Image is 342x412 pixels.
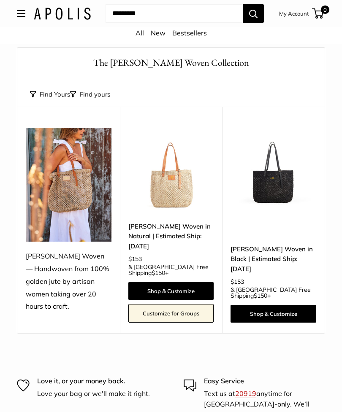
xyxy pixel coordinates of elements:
[128,128,214,213] a: Mercado Woven in Natural | Estimated Ship: Oct. 19thMercado Woven in Natural | Estimated Ship: Oc...
[26,250,111,313] div: [PERSON_NAME] Woven — Handwoven from 100% golden jute by artisan women taking over 20 hours to cr...
[136,29,144,37] a: All
[172,29,207,37] a: Bestsellers
[231,128,316,213] a: Mercado Woven in Black | Estimated Ship: Oct. 19thMercado Woven in Black | Estimated Ship: Oct. 19th
[321,5,329,14] span: 0
[128,255,142,263] span: $153
[17,10,25,17] button: Open menu
[231,278,244,285] span: $153
[231,287,316,299] span: & [GEOGRAPHIC_DATA] Free Shipping +
[128,264,214,276] span: & [GEOGRAPHIC_DATA] Free Shipping +
[37,388,150,399] p: Love your bag or we'll make it right.
[128,221,214,251] a: [PERSON_NAME] Woven in Natural | Estimated Ship: [DATE]
[128,304,214,323] a: Customize for Groups
[128,128,214,213] img: Mercado Woven in Natural | Estimated Ship: Oct. 19th
[231,244,316,274] a: [PERSON_NAME] Woven in Black | Estimated Ship: [DATE]
[37,376,150,387] p: Love it, or your money back.
[279,8,309,19] a: My Account
[243,4,264,23] button: Search
[30,56,312,69] h1: The [PERSON_NAME] Woven Collection
[231,128,316,213] img: Mercado Woven in Black | Estimated Ship: Oct. 19th
[106,4,243,23] input: Search...
[128,282,214,300] a: Shop & Customize
[70,89,110,100] button: Filter collection
[34,8,91,20] img: Apolis
[152,269,165,277] span: $150
[26,128,111,242] img: Mercado Woven — Handwoven from 100% golden jute by artisan women taking over 20 hours to craft.
[204,376,317,387] p: Easy Service
[254,292,267,299] span: $150
[151,29,166,37] a: New
[313,8,323,19] a: 0
[231,305,316,323] a: Shop & Customize
[235,389,256,398] a: 20919
[30,89,70,100] button: Find Yours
